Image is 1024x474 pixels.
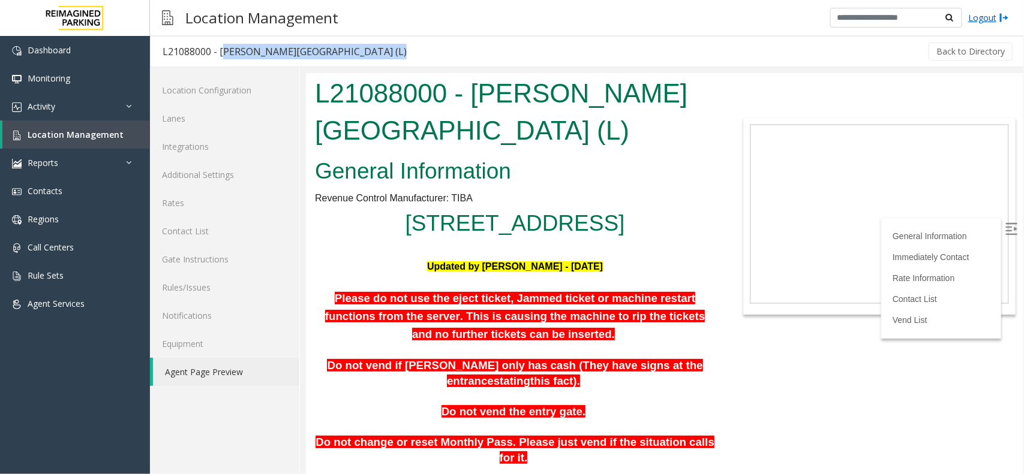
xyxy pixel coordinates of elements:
[28,101,55,112] span: Activity
[968,11,1009,24] a: Logout
[150,301,299,330] a: Notifications
[150,273,299,301] a: Rules/Issues
[28,298,85,309] span: Agent Services
[587,242,621,252] a: Vend List
[929,43,1013,61] button: Back to Directory
[28,213,59,225] span: Regions
[162,3,173,32] img: pageIcon
[28,157,58,168] span: Reports
[28,241,74,253] span: Call Centers
[21,286,397,314] span: Do not vend if [PERSON_NAME] only has cash (They have signs at the entrance
[28,44,71,56] span: Dashboard
[150,132,299,161] a: Integrations
[28,73,70,84] span: Monitoring
[150,245,299,273] a: Gate Instructions
[12,74,22,84] img: 'icon'
[224,301,268,314] span: this fact
[150,76,299,104] a: Location Configuration
[179,3,344,32] h3: Location Management
[121,188,297,198] font: Updated by [PERSON_NAME] - [DATE]
[12,131,22,140] img: 'icon'
[150,161,299,189] a: Additional Settings
[12,159,22,168] img: 'icon'
[699,150,711,162] img: Open/Close Sidebar Menu
[9,83,409,114] h2: General Information
[12,102,22,112] img: 'icon'
[267,301,274,314] span: ).
[150,217,299,245] a: Contact List
[150,189,299,217] a: Rates
[12,271,22,281] img: 'icon'
[9,120,167,130] span: Revenue Control Manufacturer: TIBA
[2,120,150,149] a: Location Management
[12,187,22,197] img: 'icon'
[587,200,649,210] a: Rate Information
[12,243,22,253] img: 'icon'
[188,301,224,314] span: stating
[587,179,663,189] a: Immediately Contact
[28,270,64,281] span: Rule Sets
[9,2,409,76] h1: L21088000 - [PERSON_NAME][GEOGRAPHIC_DATA] (L)
[587,158,661,168] a: General Information
[10,363,409,391] span: Do not change or reset Monthly Pass. Please just vend if the situation calls for it.
[12,215,22,225] img: 'icon'
[100,138,319,162] a: [STREET_ADDRESS]
[28,185,62,197] span: Contacts
[150,104,299,132] a: Lanes
[19,219,399,267] b: Please do not use the eject ticket, Jammed ticket or machine restart functions from the server. T...
[163,44,407,59] div: L21088000 - [PERSON_NAME][GEOGRAPHIC_DATA] (L)
[12,46,22,56] img: 'icon'
[12,300,22,309] img: 'icon'
[587,221,631,231] a: Contact List
[150,330,299,358] a: Equipment
[28,129,124,140] span: Location Management
[999,11,1009,24] img: logout
[153,358,299,386] a: Agent Page Preview
[136,332,280,345] span: Do not vend the entry gate.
